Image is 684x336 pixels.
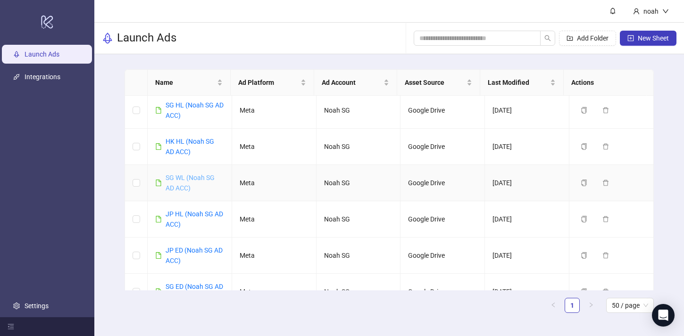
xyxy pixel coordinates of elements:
[232,274,317,310] td: Meta
[584,298,599,313] li: Next Page
[581,143,587,150] span: copy
[544,35,551,41] span: search
[581,180,587,186] span: copy
[317,92,401,129] td: Noah SG
[317,274,401,310] td: Noah SG
[166,210,223,228] a: JP HL (Noah SG AD ACC)
[317,165,401,201] td: Noah SG
[480,70,563,96] th: Last Modified
[564,70,647,96] th: Actions
[581,252,587,259] span: copy
[609,8,616,14] span: bell
[117,31,176,46] h3: Launch Ads
[662,8,669,15] span: down
[166,101,224,119] a: SG HL (Noah SG AD ACC)
[232,129,317,165] td: Meta
[565,298,579,312] a: 1
[652,304,675,327] div: Open Intercom Messenger
[155,107,162,114] span: file
[602,216,609,222] span: delete
[602,252,609,259] span: delete
[485,238,569,274] td: [DATE]
[166,283,223,301] a: SG ED (Noah SG AD ACC)
[317,238,401,274] td: Noah SG
[238,77,298,88] span: Ad Platform
[602,180,609,186] span: delete
[400,274,485,310] td: Google Drive
[602,143,609,150] span: delete
[155,216,162,222] span: file
[620,31,676,46] button: New Sheet
[400,201,485,238] td: Google Drive
[405,77,465,88] span: Asset Source
[8,323,14,330] span: menu-fold
[155,143,162,150] span: file
[400,238,485,274] td: Google Drive
[602,288,609,295] span: delete
[602,107,609,114] span: delete
[155,77,215,88] span: Name
[314,70,397,96] th: Ad Account
[606,298,654,313] div: Page Size
[551,302,556,308] span: left
[400,92,485,129] td: Google Drive
[25,302,49,310] a: Settings
[627,35,634,41] span: plus-square
[400,165,485,201] td: Google Drive
[485,129,569,165] td: [DATE]
[581,216,587,222] span: copy
[148,70,231,96] th: Name
[640,6,662,16] div: noah
[155,180,162,186] span: file
[485,201,569,238] td: [DATE]
[25,50,59,58] a: Launch Ads
[232,201,317,238] td: Meta
[231,70,314,96] th: Ad Platform
[166,174,215,192] a: SG WL (Noah SG AD ACC)
[317,129,401,165] td: Noah SG
[25,73,60,81] a: Integrations
[633,8,640,15] span: user
[317,201,401,238] td: Noah SG
[397,70,480,96] th: Asset Source
[612,298,648,312] span: 50 / page
[485,274,569,310] td: [DATE]
[638,34,669,42] span: New Sheet
[485,92,569,129] td: [DATE]
[577,34,609,42] span: Add Folder
[584,298,599,313] button: right
[155,288,162,295] span: file
[546,298,561,313] li: Previous Page
[559,31,616,46] button: Add Folder
[166,138,214,156] a: HK HL (Noah SG AD ACC)
[102,33,113,44] span: rocket
[567,35,573,41] span: folder-add
[588,302,594,308] span: right
[546,298,561,313] button: left
[581,288,587,295] span: copy
[232,92,317,129] td: Meta
[485,165,569,201] td: [DATE]
[581,107,587,114] span: copy
[232,165,317,201] td: Meta
[322,77,382,88] span: Ad Account
[166,246,223,264] a: JP ED (Noah SG AD ACC)
[565,298,580,313] li: 1
[232,238,317,274] td: Meta
[488,77,548,88] span: Last Modified
[155,252,162,259] span: file
[400,129,485,165] td: Google Drive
